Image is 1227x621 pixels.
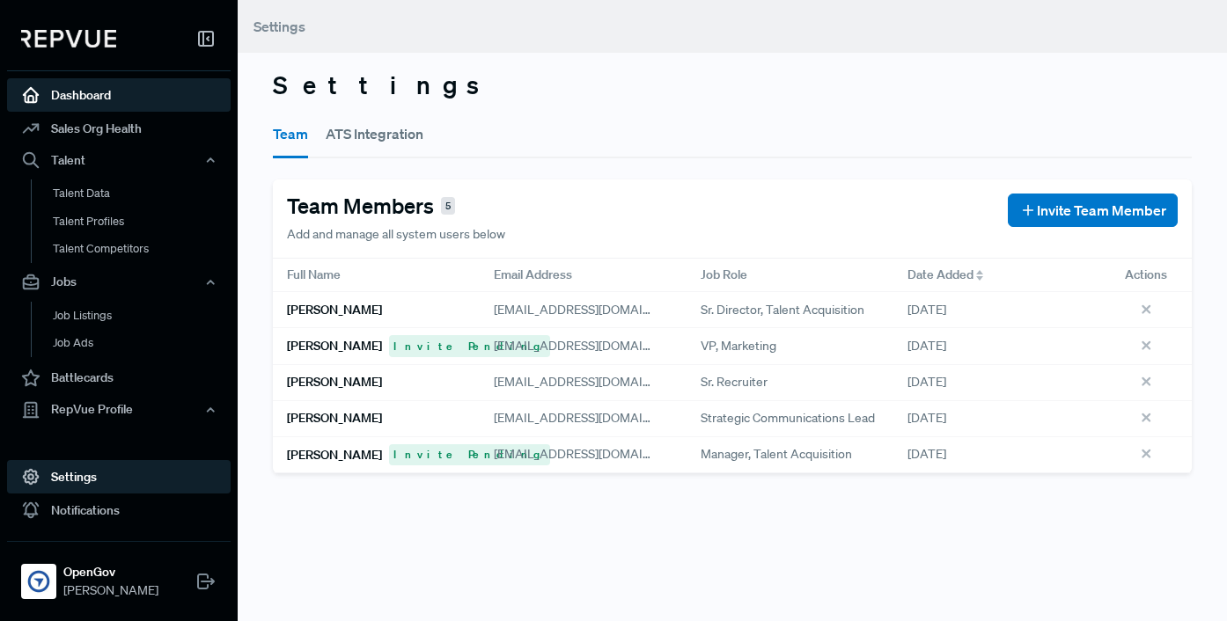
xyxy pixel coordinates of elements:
[441,197,455,216] span: 5
[494,338,695,354] span: [EMAIL_ADDRESS][DOMAIN_NAME]
[494,302,695,318] span: [EMAIL_ADDRESS][DOMAIN_NAME]
[25,567,53,595] img: OpenGov
[7,541,231,607] a: OpenGovOpenGov[PERSON_NAME]
[701,301,864,319] span: Sr. Director, Talent Acquisition
[494,266,572,284] span: Email Address
[7,145,231,175] button: Talent
[701,266,747,284] span: Job Role
[701,373,768,391] span: Sr. Recruiter
[893,292,1100,328] div: [DATE]
[31,208,254,236] a: Talent Profiles
[326,109,423,158] button: ATS Integration
[389,335,550,356] span: Invite Pending
[1125,266,1167,284] span: Actions
[253,18,305,35] span: Settings
[907,266,974,284] span: Date Added
[7,460,231,493] a: Settings
[21,30,116,47] img: RepVue
[31,302,254,330] a: Job Listings
[63,563,158,581] strong: OpenGov
[893,401,1100,437] div: [DATE]
[893,437,1100,473] div: [DATE]
[1037,200,1166,221] span: Invite Team Member
[494,446,695,462] span: [EMAIL_ADDRESS][DOMAIN_NAME]
[701,409,875,427] span: Strategic Communications Lead
[494,410,695,426] span: [EMAIL_ADDRESS][DOMAIN_NAME]
[31,235,254,263] a: Talent Competitors
[273,109,308,158] button: Team
[287,266,341,284] span: Full Name
[287,303,382,318] h6: [PERSON_NAME]
[287,411,382,426] h6: [PERSON_NAME]
[287,339,382,354] h6: [PERSON_NAME]
[701,337,776,355] span: VP, Marketing
[893,259,1100,292] div: Toggle SortBy
[7,78,231,112] a: Dashboard
[63,581,158,600] span: [PERSON_NAME]
[7,267,231,297] button: Jobs
[31,179,254,208] a: Talent Data
[7,112,231,145] a: Sales Org Health
[893,328,1100,364] div: [DATE]
[7,395,231,425] button: RepVue Profile
[287,225,505,244] p: Add and manage all system users below
[7,493,231,527] a: Notifications
[701,445,852,464] span: Manager, Talent Acquisition
[287,194,434,219] h4: Team Members
[273,70,1192,100] h3: Settings
[7,362,231,395] a: Battlecards
[287,375,382,390] h6: [PERSON_NAME]
[893,365,1100,401] div: [DATE]
[389,444,550,465] span: Invite Pending
[494,374,695,390] span: [EMAIL_ADDRESS][DOMAIN_NAME]
[287,448,382,463] h6: [PERSON_NAME]
[31,329,254,357] a: Job Ads
[1008,194,1178,227] button: Invite Team Member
